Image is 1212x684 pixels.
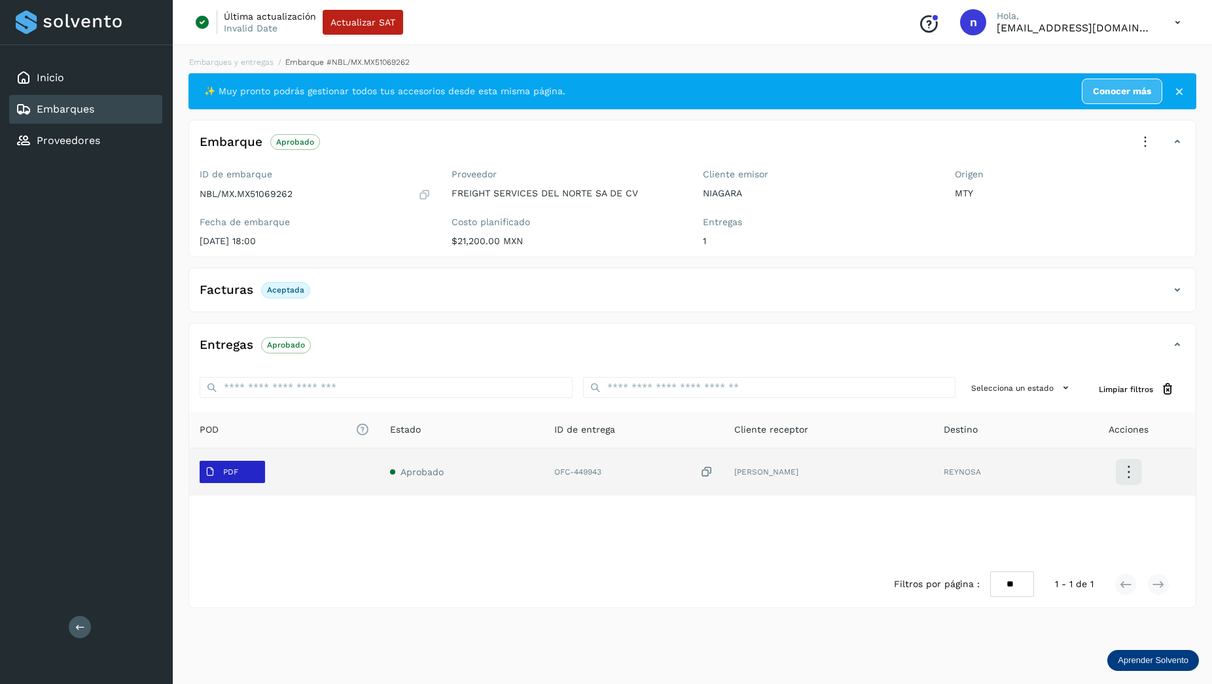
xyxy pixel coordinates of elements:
label: ID de embarque [200,169,431,180]
p: 1 [703,236,934,247]
span: POD [200,423,369,437]
label: Fecha de embarque [200,217,431,228]
div: EmbarqueAprobado [189,131,1196,164]
p: Aprobado [276,137,314,147]
p: ncontla@niagarawater.com [997,22,1154,34]
span: Acciones [1109,423,1149,437]
td: [PERSON_NAME] [724,448,933,495]
p: $21,200.00 MXN [452,236,683,247]
a: Embarques [37,103,94,115]
td: REYNOSA [933,448,1061,495]
span: Estado [390,423,421,437]
p: NIAGARA [703,188,934,199]
h4: Entregas [200,338,253,353]
p: Aprobado [267,340,305,350]
div: Proveedores [9,126,162,155]
a: Proveedores [37,134,100,147]
span: Cliente receptor [734,423,808,437]
a: Conocer más [1082,79,1162,104]
span: Limpiar filtros [1099,384,1153,395]
h4: Embarque [200,135,262,150]
div: Inicio [9,63,162,92]
p: MTY [955,188,1186,199]
div: OFC-449943 [554,465,713,479]
span: Filtros por página : [894,577,980,591]
div: Embarques [9,95,162,124]
label: Proveedor [452,169,683,180]
button: Actualizar SAT [323,10,403,35]
button: Selecciona un estado [966,377,1078,399]
nav: breadcrumb [188,56,1196,68]
label: Cliente emisor [703,169,934,180]
p: FREIGHT SERVICES DEL NORTE SA DE CV [452,188,683,199]
div: FacturasAceptada [189,279,1196,312]
label: Origen [955,169,1186,180]
span: Destino [944,423,978,437]
div: Aprender Solvento [1107,650,1199,671]
p: PDF [223,467,238,477]
p: Invalid Date [224,22,277,34]
p: Hola, [997,10,1154,22]
span: Aprobado [401,467,444,477]
p: Aprender Solvento [1118,655,1188,666]
button: PDF [200,461,265,483]
div: EntregasAprobado [189,334,1196,367]
span: ID de entrega [554,423,615,437]
label: Costo planificado [452,217,683,228]
p: Aceptada [267,285,304,295]
a: Inicio [37,71,64,84]
p: NBL/MX.MX51069262 [200,189,293,200]
span: ✨ Muy pronto podrás gestionar todos tus accesorios desde esta misma página. [204,84,565,98]
span: Embarque #NBL/MX.MX51069262 [285,58,410,67]
a: Embarques y entregas [189,58,274,67]
span: Actualizar SAT [330,18,395,27]
h4: Facturas [200,283,253,298]
label: Entregas [703,217,934,228]
span: 1 - 1 de 1 [1055,577,1094,591]
p: Última actualización [224,10,316,22]
p: [DATE] 18:00 [200,236,431,247]
button: Limpiar filtros [1088,377,1185,401]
